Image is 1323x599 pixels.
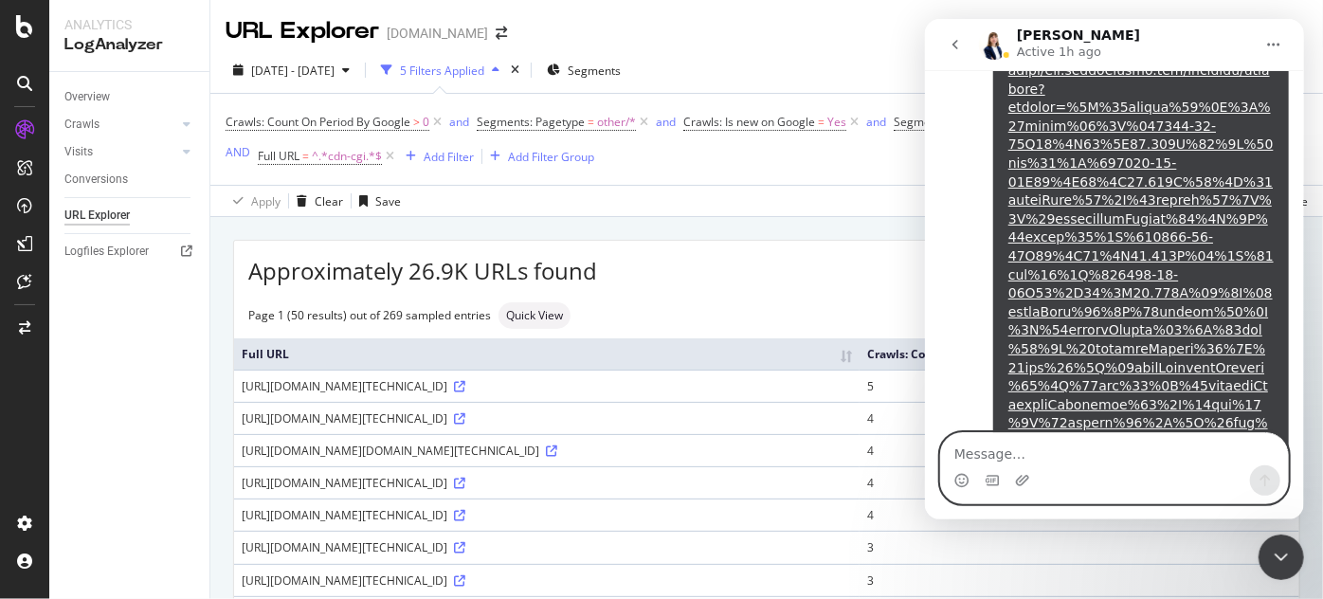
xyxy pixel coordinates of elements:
button: and [656,113,676,131]
span: Full URL [258,148,299,164]
button: Add Filter [398,145,474,168]
td: 5 [860,370,1299,402]
div: [URL][DOMAIN_NAME][DOMAIN_NAME][TECHNICAL_ID] [242,443,852,459]
div: LogAnalyzer [64,34,194,56]
button: [DATE] - [DATE] [226,55,357,85]
div: Page 1 (50 results) out of 269 sampled entries [248,307,491,323]
div: Clear [315,193,343,209]
span: = [818,114,825,130]
div: [URL][DOMAIN_NAME][TECHNICAL_ID] [242,475,852,491]
span: = [302,148,309,164]
div: arrow-right-arrow-left [496,27,507,40]
span: ^.*cdn-cgi.*$ [312,143,382,170]
button: Apply [226,186,281,216]
button: and [449,113,469,131]
a: Conversions [64,170,196,190]
span: Approximately 26.9K URLs found [248,255,597,287]
span: Crawls: Count On Period By Google [226,114,410,130]
div: Analytics [64,15,194,34]
iframe: To enrich screen reader interactions, please activate Accessibility in Grammarly extension settings [925,19,1304,519]
span: = [588,114,594,130]
div: [URL][DOMAIN_NAME][TECHNICAL_ID] [242,572,852,589]
div: Overview [64,87,110,107]
div: 5 Filters Applied [400,63,484,79]
div: Crawls [64,115,100,135]
button: AND [226,143,250,161]
a: Logfiles Explorer [64,242,196,262]
td: 4 [860,499,1299,531]
span: [DATE] - [DATE] [251,63,335,79]
div: [URL][DOMAIN_NAME][TECHNICAL_ID] [242,410,852,427]
span: > [413,114,420,130]
div: Add Filter Group [508,149,594,165]
div: and [449,114,469,130]
div: Logfiles Explorer [64,242,149,262]
th: Full URL: activate to sort column ascending [234,338,860,370]
td: 4 [860,402,1299,434]
div: [URL][DOMAIN_NAME][TECHNICAL_ID] [242,539,852,555]
div: [URL][DOMAIN_NAME][TECHNICAL_ID] [242,378,852,394]
div: Conversions [64,170,128,190]
button: 5 Filters Applied [373,55,507,85]
div: Add Filter [424,149,474,165]
td: 3 [860,531,1299,563]
button: Segments [539,55,628,85]
span: other/* [597,109,636,136]
span: Quick View [506,310,563,321]
a: Crawls [64,115,177,135]
div: and [866,114,886,130]
span: Segments: Pagetype [477,114,585,130]
button: Clear [289,186,343,216]
button: and [866,113,886,131]
button: Add Filter Group [482,145,594,168]
div: AND [226,144,250,160]
span: Yes [827,109,846,136]
a: Visits [64,142,177,162]
div: [URL][DOMAIN_NAME][TECHNICAL_ID] [242,507,852,523]
div: and [656,114,676,130]
div: Apply [251,193,281,209]
span: Segments: Resource Page [894,114,1031,130]
div: times [507,61,523,80]
span: Segments [568,63,621,79]
div: [DOMAIN_NAME] [387,24,488,43]
div: neutral label [498,302,571,329]
iframe: Intercom live chat [1259,535,1304,580]
div: Visits [64,142,93,162]
span: Crawls: Is new on Google [683,114,815,130]
button: Save [352,186,401,216]
div: URL Explorer [64,206,130,226]
div: Save [375,193,401,209]
td: 4 [860,434,1299,466]
td: 4 [860,466,1299,499]
div: URL Explorer [226,15,379,47]
th: Crawls: Count On Period By Google: activate to sort column ascending [860,338,1299,370]
a: Overview [64,87,196,107]
span: 0 [423,109,429,136]
a: URL Explorer [64,206,196,226]
td: 3 [860,564,1299,596]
